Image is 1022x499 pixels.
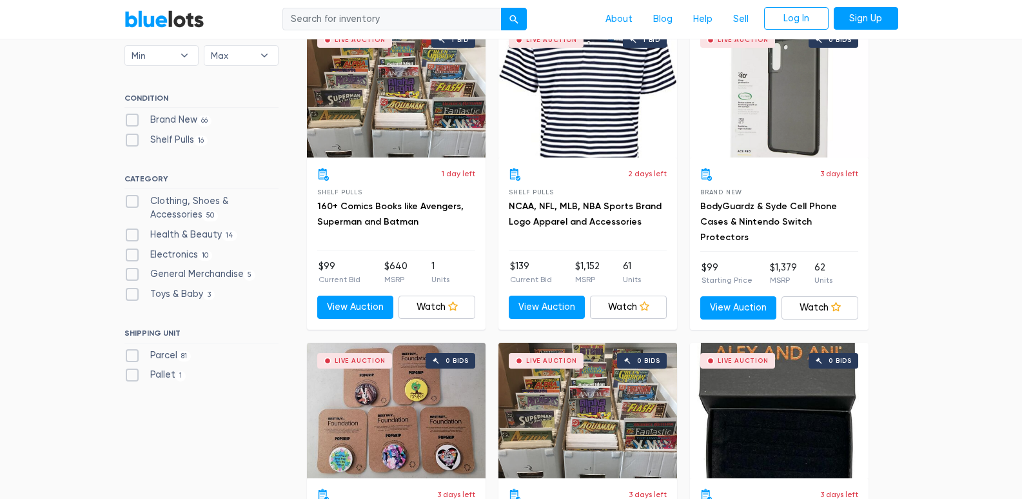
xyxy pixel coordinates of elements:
span: 10 [198,250,213,261]
a: NCAA, NFL, MLB, NBA Sports Brand Logo Apparel and Accessories [509,201,662,227]
li: $1,152 [575,260,600,285]
span: 16 [194,136,208,146]
a: Watch [398,296,475,319]
p: MSRP [575,274,600,285]
a: View Auction [700,296,777,320]
li: $99 [702,261,752,287]
p: MSRP [384,274,408,285]
a: Live Auction 0 bids [307,343,486,478]
div: Live Auction [526,358,577,364]
label: Shelf Pulls [124,133,208,147]
p: Units [431,274,449,285]
div: 1 bid [643,37,660,43]
a: Watch [590,296,667,319]
a: Live Auction 0 bids [690,343,869,478]
p: Units [814,274,832,286]
div: 0 bids [829,37,852,43]
label: Pallet [124,368,186,382]
p: MSRP [770,274,797,286]
span: Shelf Pulls [317,188,362,196]
a: Live Auction 0 bids [690,22,869,158]
label: Health & Beauty [124,228,238,242]
a: Sign Up [834,7,898,30]
span: 14 [222,230,238,241]
div: Live Auction [526,37,577,43]
label: Parcel [124,349,192,363]
a: Help [683,7,723,32]
span: 1 [175,371,186,382]
a: Sell [723,7,759,32]
a: Live Auction 1 bid [307,22,486,158]
input: Search for inventory [282,8,502,31]
label: General Merchandise [124,267,256,281]
label: Toys & Baby [124,287,215,301]
span: Shelf Pulls [509,188,554,196]
p: 3 days left [820,168,858,179]
b: ▾ [251,46,278,65]
span: 81 [177,351,192,362]
h6: CONDITION [124,94,279,108]
a: View Auction [509,296,585,319]
a: BlueLots [124,10,204,28]
span: 50 [202,211,219,221]
span: Brand New [700,188,742,196]
li: 62 [814,261,832,287]
span: Max [211,46,253,65]
p: Current Bid [510,274,552,285]
li: 1 [431,260,449,285]
h6: CATEGORY [124,174,279,188]
li: $139 [510,260,552,285]
div: Live Auction [335,358,386,364]
p: 1 day left [442,168,475,179]
a: About [595,7,643,32]
div: Live Auction [335,37,386,43]
div: Live Auction [718,358,769,364]
a: BodyGuardz & Syde Cell Phone Cases & Nintendo Switch Protectors [700,201,837,243]
div: 0 bids [637,358,660,364]
a: Live Auction 1 bid [498,22,677,158]
span: 3 [203,290,215,300]
div: 0 bids [446,358,469,364]
p: 2 days left [628,168,667,179]
label: Brand New [124,113,212,127]
li: 61 [623,260,641,285]
p: Units [623,274,641,285]
div: 1 bid [451,37,469,43]
label: Clothing, Shoes & Accessories [124,194,279,222]
li: $1,379 [770,261,797,287]
label: Electronics [124,248,213,262]
span: 5 [244,270,256,280]
a: Watch [781,296,858,320]
a: Blog [643,7,683,32]
li: $640 [384,260,408,285]
p: Current Bid [319,274,360,285]
span: 66 [197,116,212,126]
a: Live Auction 0 bids [498,343,677,478]
a: Log In [764,7,829,30]
div: Live Auction [718,37,769,43]
span: Min [132,46,174,65]
a: 160+ Comics Books like Avengers, Superman and Batman [317,201,464,227]
h6: SHIPPING UNIT [124,329,279,343]
div: 0 bids [829,358,852,364]
b: ▾ [171,46,198,65]
p: Starting Price [702,274,752,286]
a: View Auction [317,296,394,319]
li: $99 [319,260,360,285]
